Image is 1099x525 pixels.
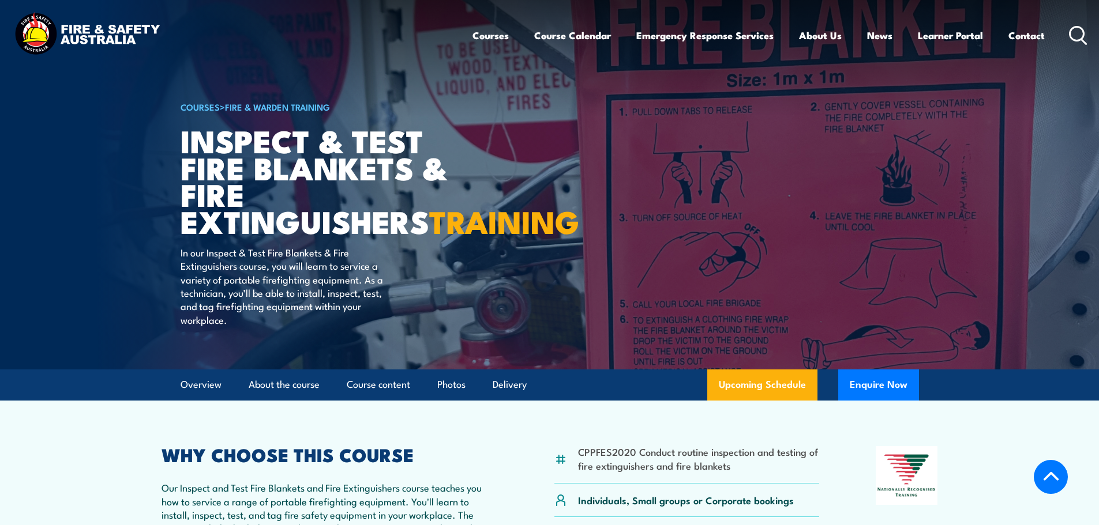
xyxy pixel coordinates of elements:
[162,446,498,462] h2: WHY CHOOSE THIS COURSE
[876,446,938,505] img: Nationally Recognised Training logo.
[429,197,579,244] strong: TRAINING
[225,100,330,113] a: Fire & Warden Training
[636,20,774,51] a: Emergency Response Services
[1008,20,1045,51] a: Contact
[707,369,817,401] a: Upcoming Schedule
[578,493,794,507] p: Individuals, Small groups or Corporate bookings
[437,369,466,400] a: Photos
[493,369,527,400] a: Delivery
[347,369,410,400] a: Course content
[472,20,509,51] a: Courses
[181,245,391,326] p: In our Inspect & Test Fire Blankets & Fire Extinguishers course, you will learn to service a vari...
[181,127,466,235] h1: Inspect & Test Fire Blankets & Fire Extinguishers
[918,20,983,51] a: Learner Portal
[249,369,320,400] a: About the course
[181,369,222,400] a: Overview
[181,100,220,113] a: COURSES
[867,20,892,51] a: News
[181,100,466,114] h6: >
[838,369,919,401] button: Enquire Now
[578,445,820,472] li: CPPFES2020 Conduct routine inspection and testing of fire extinguishers and fire blankets
[534,20,611,51] a: Course Calendar
[799,20,842,51] a: About Us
